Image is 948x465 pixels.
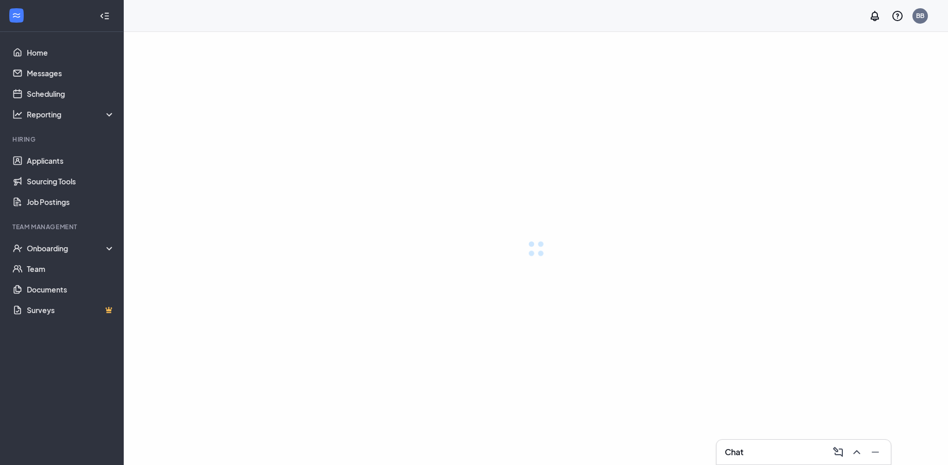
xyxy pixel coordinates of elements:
svg: Collapse [99,11,110,21]
svg: Analysis [12,109,23,119]
svg: Notifications [869,10,881,22]
div: Team Management [12,222,113,231]
svg: ChevronUp [851,446,863,458]
a: Team [27,259,115,279]
svg: QuestionInfo [891,10,904,22]
div: Onboarding [27,243,115,253]
a: Documents [27,279,115,300]
a: SurveysCrown [27,300,115,320]
a: Job Postings [27,192,115,212]
a: Home [27,42,115,63]
a: Sourcing Tools [27,171,115,192]
div: BB [916,11,924,20]
svg: WorkstreamLogo [11,10,22,21]
h3: Chat [725,446,743,458]
button: ComposeMessage [829,444,845,460]
div: Reporting [27,109,115,119]
button: Minimize [866,444,883,460]
svg: Minimize [869,446,882,458]
button: ChevronUp [847,444,864,460]
div: Hiring [12,135,113,144]
a: Scheduling [27,83,115,104]
a: Messages [27,63,115,83]
svg: UserCheck [12,243,23,253]
svg: ComposeMessage [832,446,844,458]
a: Applicants [27,150,115,171]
